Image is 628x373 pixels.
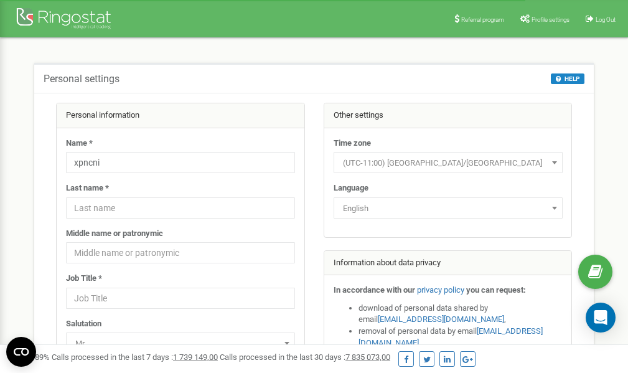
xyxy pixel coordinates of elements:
[532,16,569,23] span: Profile settings
[345,352,390,362] u: 7 835 073,00
[70,335,291,352] span: Mr.
[324,251,572,276] div: Information about data privacy
[173,352,218,362] u: 1 739 149,00
[334,197,563,219] span: English
[359,303,563,326] li: download of personal data shared by email ,
[338,200,558,217] span: English
[359,326,563,349] li: removal of personal data by email ,
[220,352,390,362] span: Calls processed in the last 30 days :
[66,197,295,219] input: Last name
[66,182,109,194] label: Last name *
[66,138,93,149] label: Name *
[66,228,163,240] label: Middle name or patronymic
[66,333,295,354] span: Mr.
[44,73,120,85] h5: Personal settings
[378,314,504,324] a: [EMAIL_ADDRESS][DOMAIN_NAME]
[66,152,295,173] input: Name
[586,303,616,333] div: Open Intercom Messenger
[417,285,464,295] a: privacy policy
[324,103,572,128] div: Other settings
[66,288,295,309] input: Job Title
[66,273,102,285] label: Job Title *
[338,154,558,172] span: (UTC-11:00) Pacific/Midway
[334,182,368,194] label: Language
[6,337,36,367] button: Open CMP widget
[57,103,304,128] div: Personal information
[334,138,371,149] label: Time zone
[466,285,526,295] strong: you can request:
[596,16,616,23] span: Log Out
[66,242,295,263] input: Middle name or patronymic
[334,152,563,173] span: (UTC-11:00) Pacific/Midway
[52,352,218,362] span: Calls processed in the last 7 days :
[334,285,415,295] strong: In accordance with our
[551,73,584,84] button: HELP
[66,318,101,330] label: Salutation
[461,16,504,23] span: Referral program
